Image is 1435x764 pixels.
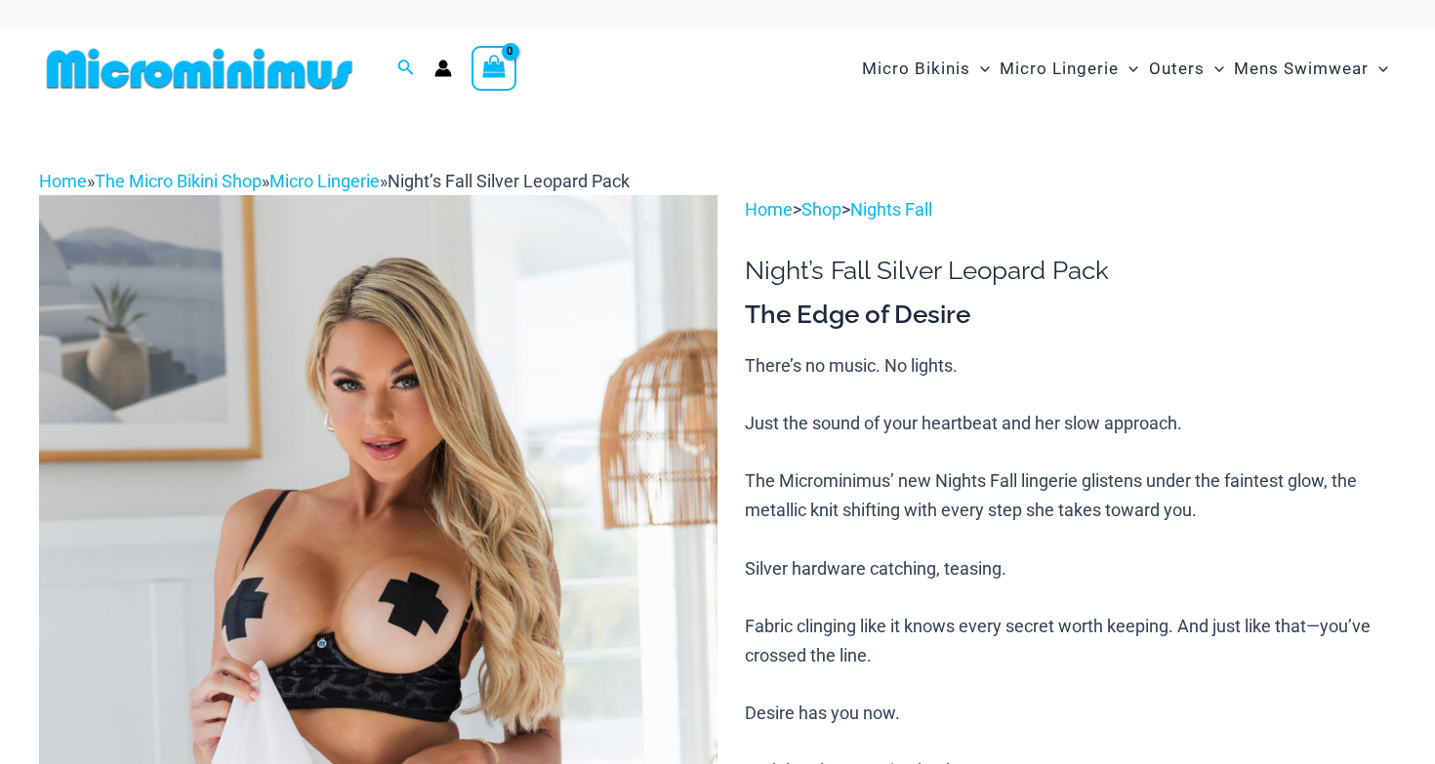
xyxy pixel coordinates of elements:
span: » » » [39,171,630,191]
a: View Shopping Cart, empty [471,46,516,91]
span: Menu Toggle [970,44,990,94]
a: Shop [801,199,841,220]
a: Nights Fall [850,199,932,220]
a: Search icon link [397,57,415,81]
a: Micro Lingerie [269,171,380,191]
a: Home [39,171,87,191]
span: Micro Bikinis [862,44,970,94]
span: Night’s Fall Silver Leopard Pack [388,171,630,191]
span: Menu Toggle [1205,44,1224,94]
a: Micro LingerieMenu ToggleMenu Toggle [995,39,1143,99]
span: Mens Swimwear [1234,44,1369,94]
h3: The Edge of Desire [745,299,1396,332]
p: > > [745,195,1396,224]
a: Mens SwimwearMenu ToggleMenu Toggle [1229,39,1393,99]
a: OutersMenu ToggleMenu Toggle [1144,39,1229,99]
img: MM SHOP LOGO FLAT [39,47,360,91]
span: Outers [1149,44,1205,94]
h1: Night’s Fall Silver Leopard Pack [745,256,1396,286]
span: Menu Toggle [1119,44,1138,94]
a: The Micro Bikini Shop [95,171,262,191]
span: Menu Toggle [1369,44,1388,94]
span: Micro Lingerie [1000,44,1119,94]
nav: Site Navigation [854,36,1396,101]
a: Micro BikinisMenu ToggleMenu Toggle [857,39,995,99]
a: Account icon link [434,60,452,77]
a: Home [745,199,793,220]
